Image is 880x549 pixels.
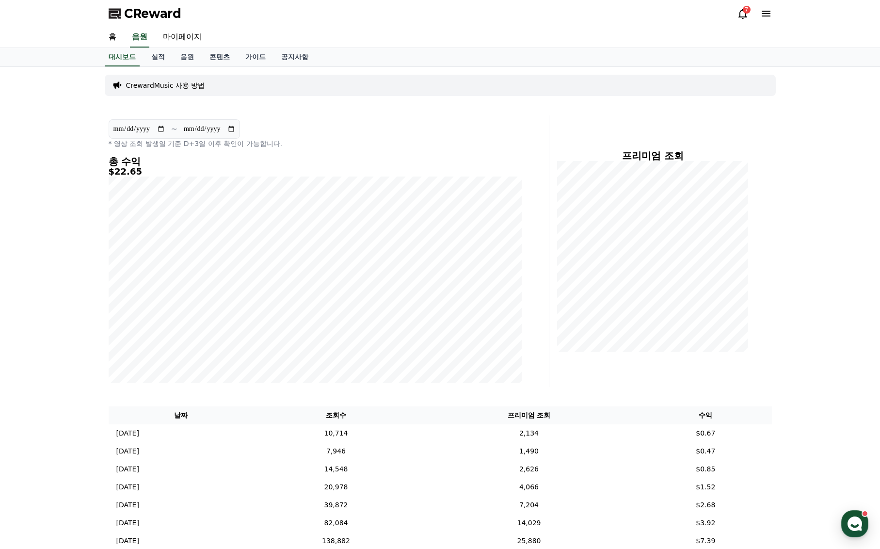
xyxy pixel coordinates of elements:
td: 10,714 [254,424,418,442]
td: $3.92 [640,514,771,532]
a: CReward [109,6,181,21]
td: 4,066 [418,478,640,496]
a: 콘텐츠 [202,48,238,66]
td: 2,626 [418,460,640,478]
span: 대화 [89,323,100,330]
p: [DATE] [116,482,139,492]
a: 공지사항 [273,48,316,66]
td: 2,134 [418,424,640,442]
th: 프리미엄 조회 [418,406,640,424]
a: 7 [737,8,749,19]
a: 대시보드 [105,48,140,66]
a: CrewardMusic 사용 방법 [126,81,205,90]
td: 1,490 [418,442,640,460]
a: 설정 [125,307,186,332]
span: 설정 [150,322,161,330]
a: 대화 [64,307,125,332]
span: CReward [124,6,181,21]
a: 가이드 [238,48,273,66]
h4: 프리미엄 조회 [557,150,749,161]
a: 마이페이지 [155,27,209,48]
div: 7 [743,6,751,14]
p: [DATE] [116,428,139,438]
td: 14,029 [418,514,640,532]
td: 7,946 [254,442,418,460]
td: $0.67 [640,424,771,442]
h5: $22.65 [109,167,522,177]
td: 20,978 [254,478,418,496]
p: [DATE] [116,464,139,474]
span: 홈 [31,322,36,330]
h4: 총 수익 [109,156,522,167]
p: [DATE] [116,500,139,510]
a: 실적 [144,48,173,66]
p: * 영상 조회 발생일 기준 D+3일 이후 확인이 가능합니다. [109,139,522,148]
th: 조회수 [254,406,418,424]
a: 홈 [101,27,124,48]
a: 음원 [130,27,149,48]
td: $2.68 [640,496,771,514]
td: 82,084 [254,514,418,532]
td: $0.47 [640,442,771,460]
p: [DATE] [116,518,139,528]
td: $1.52 [640,478,771,496]
td: 7,204 [418,496,640,514]
td: 39,872 [254,496,418,514]
td: $0.85 [640,460,771,478]
td: 14,548 [254,460,418,478]
th: 날짜 [109,406,254,424]
p: [DATE] [116,536,139,546]
th: 수익 [640,406,771,424]
a: 홈 [3,307,64,332]
p: [DATE] [116,446,139,456]
a: 음원 [173,48,202,66]
p: ~ [171,123,177,135]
